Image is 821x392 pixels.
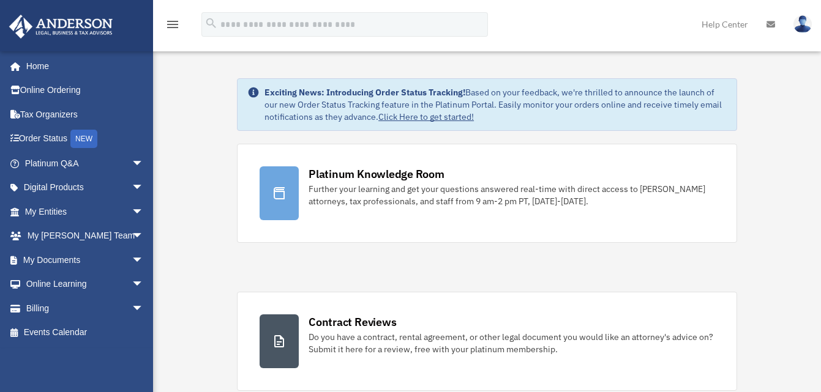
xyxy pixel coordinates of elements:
a: Contract Reviews Do you have a contract, rental agreement, or other legal document you would like... [237,292,737,391]
img: User Pic [793,15,812,33]
a: Platinum Q&Aarrow_drop_down [9,151,162,176]
a: Events Calendar [9,320,162,345]
a: Order StatusNEW [9,127,162,152]
a: My Documentsarrow_drop_down [9,248,162,272]
div: Based on your feedback, we're thrilled to announce the launch of our new Order Status Tracking fe... [264,86,727,123]
a: Home [9,54,156,78]
div: Further your learning and get your questions answered real-time with direct access to [PERSON_NAM... [309,183,714,207]
span: arrow_drop_down [132,176,156,201]
span: arrow_drop_down [132,199,156,224]
div: Contract Reviews [309,314,396,330]
span: arrow_drop_down [132,296,156,321]
i: search [204,17,218,30]
span: arrow_drop_down [132,272,156,297]
a: Online Learningarrow_drop_down [9,272,162,297]
div: NEW [70,130,97,148]
div: Do you have a contract, rental agreement, or other legal document you would like an attorney's ad... [309,331,714,355]
img: Anderson Advisors Platinum Portal [6,15,116,39]
a: Click Here to get started! [378,111,474,122]
strong: Exciting News: Introducing Order Status Tracking! [264,87,465,98]
a: menu [165,21,180,32]
a: Digital Productsarrow_drop_down [9,176,162,200]
a: My Entitiesarrow_drop_down [9,199,162,224]
span: arrow_drop_down [132,224,156,249]
span: arrow_drop_down [132,151,156,176]
a: Tax Organizers [9,102,162,127]
a: Platinum Knowledge Room Further your learning and get your questions answered real-time with dire... [237,144,737,243]
a: My [PERSON_NAME] Teamarrow_drop_down [9,224,162,248]
div: Platinum Knowledge Room [309,166,444,182]
a: Billingarrow_drop_down [9,296,162,320]
a: Online Ordering [9,78,162,103]
i: menu [165,17,180,32]
span: arrow_drop_down [132,248,156,273]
